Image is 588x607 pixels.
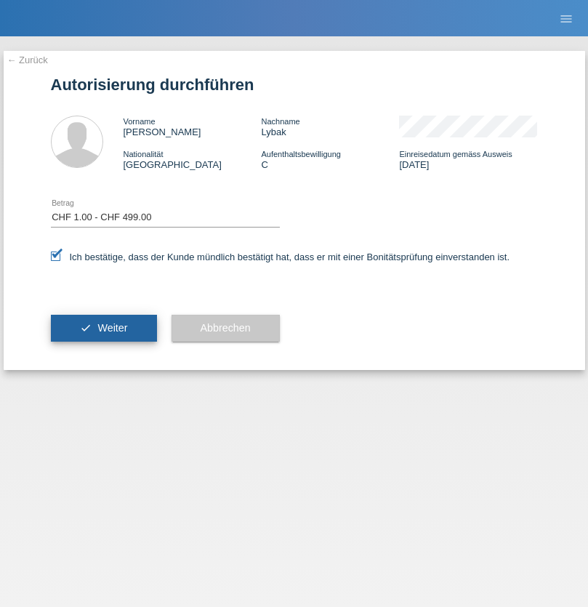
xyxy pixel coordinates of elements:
[261,148,399,170] div: C
[124,117,156,126] span: Vorname
[261,117,299,126] span: Nachname
[261,116,399,137] div: Lybak
[559,12,573,26] i: menu
[399,150,512,158] span: Einreisedatum gemäss Ausweis
[261,150,340,158] span: Aufenthaltsbewilligung
[124,116,262,137] div: [PERSON_NAME]
[51,252,510,262] label: Ich bestätige, dass der Kunde mündlich bestätigt hat, dass er mit einer Bonitätsprüfung einversta...
[80,322,92,334] i: check
[97,322,127,334] span: Weiter
[552,14,581,23] a: menu
[399,148,537,170] div: [DATE]
[51,315,157,342] button: check Weiter
[51,76,538,94] h1: Autorisierung durchführen
[124,148,262,170] div: [GEOGRAPHIC_DATA]
[124,150,164,158] span: Nationalität
[172,315,280,342] button: Abbrechen
[7,55,48,65] a: ← Zurück
[201,322,251,334] span: Abbrechen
